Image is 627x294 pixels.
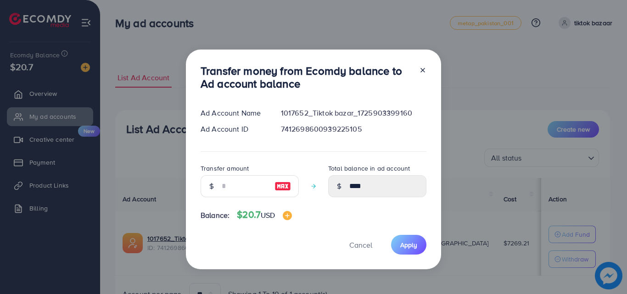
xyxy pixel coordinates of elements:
[400,240,417,250] span: Apply
[193,108,274,118] div: Ad Account Name
[391,235,426,255] button: Apply
[201,64,412,91] h3: Transfer money from Ecomdy balance to Ad account balance
[274,108,434,118] div: 1017652_Tiktok bazar_1725903399160
[328,164,410,173] label: Total balance in ad account
[193,124,274,134] div: Ad Account ID
[338,235,384,255] button: Cancel
[201,164,249,173] label: Transfer amount
[274,181,291,192] img: image
[274,124,434,134] div: 7412698600939225105
[261,210,275,220] span: USD
[201,210,230,221] span: Balance:
[237,209,291,221] h4: $20.7
[283,211,292,220] img: image
[349,240,372,250] span: Cancel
